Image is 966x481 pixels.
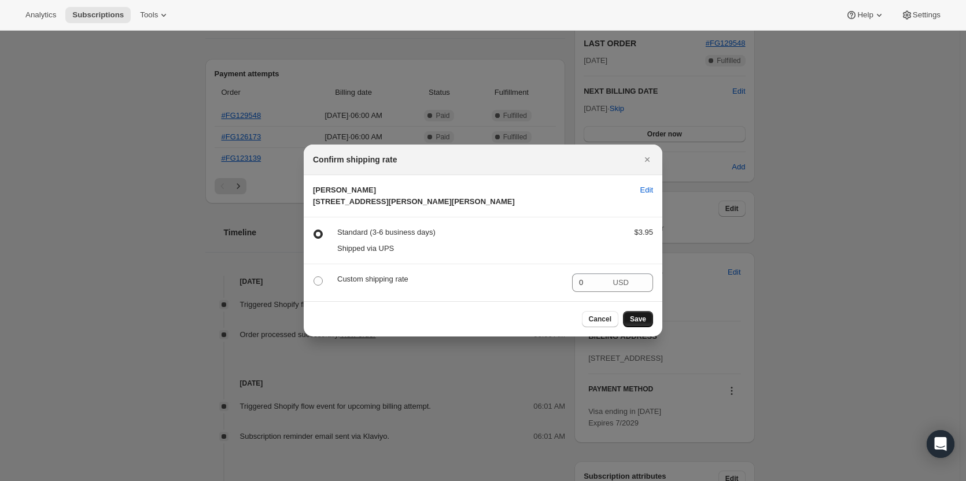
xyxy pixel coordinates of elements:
[582,311,618,327] button: Cancel
[65,7,131,23] button: Subscriptions
[634,228,653,236] span: $3.95
[589,314,611,324] span: Cancel
[913,10,941,20] span: Settings
[839,7,891,23] button: Help
[857,10,873,20] span: Help
[337,227,615,238] p: Standard (3-6 business days)
[133,7,176,23] button: Tools
[19,7,63,23] button: Analytics
[640,184,653,196] span: Edit
[623,311,653,327] button: Save
[639,151,655,168] button: Close
[25,10,56,20] span: Analytics
[894,7,947,23] button: Settings
[337,273,563,285] p: Custom shipping rate
[630,314,646,324] span: Save
[72,10,124,20] span: Subscriptions
[633,181,660,199] button: Edit
[927,430,954,458] div: Open Intercom Messenger
[313,186,515,206] span: [PERSON_NAME] [STREET_ADDRESS][PERSON_NAME][PERSON_NAME]
[140,10,158,20] span: Tools
[613,278,629,287] span: USD
[337,243,615,254] p: Shipped via UPS
[313,154,397,165] h2: Confirm shipping rate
